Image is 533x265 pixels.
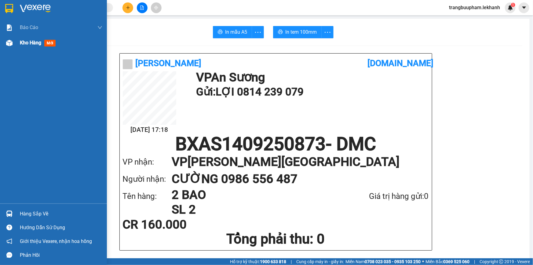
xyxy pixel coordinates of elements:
[123,190,172,203] div: Tên hàng:
[58,34,120,42] div: 0986556487
[252,28,264,36] span: more
[230,258,286,265] span: Hỗ trợ kỹ thuật:
[20,209,102,218] div: Hàng sắp về
[172,153,417,170] h1: VP [PERSON_NAME][GEOGRAPHIC_DATA]
[511,3,515,7] sup: 1
[422,260,424,263] span: ⚪️
[5,13,54,20] div: LỢI
[137,2,148,13] button: file-add
[425,258,469,265] span: Miền Bắc
[154,6,158,10] span: aim
[6,40,13,46] img: warehouse-icon
[6,225,12,230] span: question-circle
[367,58,433,68] b: [DOMAIN_NAME]
[20,24,38,31] span: Báo cáo
[123,135,429,153] h1: BXAS1409250873 - DMC
[521,5,527,10] span: caret-down
[196,84,426,100] h1: Gửi: LỢI 0814 239 079
[5,20,54,28] div: 0814239079
[365,259,421,264] strong: 0708 023 035 - 0935 103 250
[20,251,102,260] div: Phản hồi
[140,6,144,10] span: file-add
[123,156,172,168] div: VP nhận:
[519,2,529,13] button: caret-down
[97,25,102,30] span: down
[321,26,334,38] button: more
[136,58,202,68] b: [PERSON_NAME]
[5,6,15,12] span: Gửi:
[44,40,56,47] span: mới
[6,24,13,31] img: solution-icon
[58,5,120,26] div: [PERSON_NAME][GEOGRAPHIC_DATA]
[123,125,176,135] h2: [DATE] 17:18
[58,26,120,34] div: CƯỜNG
[252,26,264,38] button: more
[123,173,172,185] div: Người nhận:
[278,29,283,35] span: printer
[213,26,252,38] button: printerIn mẫu A5
[260,259,286,264] strong: 1900 633 818
[6,252,12,258] span: message
[58,5,73,12] span: Nhận:
[322,28,333,36] span: more
[508,5,513,10] img: icon-new-feature
[5,4,13,13] img: logo-vxr
[285,28,317,36] span: In tem 100mm
[172,188,337,202] h1: 2 BAO
[196,71,426,84] h1: VP An Sương
[6,211,13,217] img: warehouse-icon
[337,190,429,203] div: Giá trị hàng gửi: 0
[512,3,514,7] span: 1
[443,259,469,264] strong: 0369 525 060
[499,259,503,264] span: copyright
[273,26,322,38] button: printerIn tem 100mm
[291,258,292,265] span: |
[122,2,133,13] button: plus
[123,231,429,247] h1: Tổng phải thu: 0
[218,29,223,35] span: printer
[6,238,12,244] span: notification
[474,258,475,265] span: |
[5,5,54,13] div: An Sương
[225,28,247,36] span: In mẫu A5
[126,6,130,10] span: plus
[20,223,102,232] div: Hướng dẫn sử dụng
[296,258,344,265] span: Cung cấp máy in - giấy in:
[444,4,505,11] span: trangbuupham.lekhanh
[172,202,337,217] h1: SL 2
[172,170,417,188] h1: CƯỜNG 0986 556 487
[123,218,224,231] div: CR 160.000
[151,2,162,13] button: aim
[20,237,92,245] span: Giới thiệu Vexere, nhận hoa hồng
[345,258,421,265] span: Miền Nam
[20,40,41,46] span: Kho hàng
